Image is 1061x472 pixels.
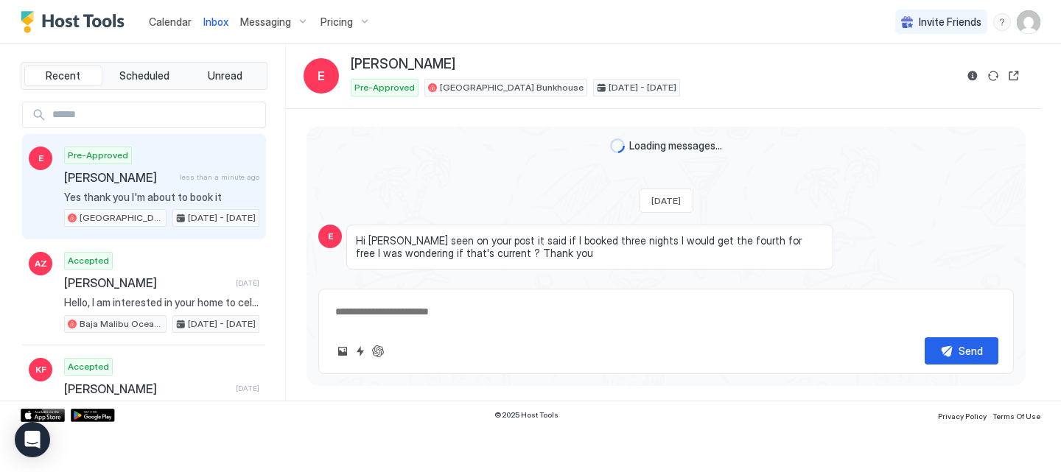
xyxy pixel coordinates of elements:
span: less than a minute ago [180,172,259,182]
span: Accepted [68,254,109,267]
span: [DATE] [236,278,259,288]
span: Pricing [321,15,353,29]
div: tab-group [21,62,267,90]
div: Send [959,343,983,359]
span: Messaging [240,15,291,29]
button: Send [925,337,998,364]
input: Input Field [46,102,265,127]
span: Hello, I am interested in your home to celebrate my fathers 60th birthday. :) I was just wonderin... [64,296,259,309]
span: Recent [46,69,80,82]
span: Loading messages... [629,139,722,152]
span: AZ [35,257,47,270]
a: Google Play Store [71,409,115,422]
span: Hi [PERSON_NAME] seen on your post it said if I booked three nights I would get the fourth for fr... [356,234,824,260]
span: [PERSON_NAME] [64,381,230,396]
button: Unread [186,66,264,86]
span: Pre-Approved [68,149,128,162]
span: [DATE] [651,195,681,206]
div: Open Intercom Messenger [15,422,50,457]
button: ChatGPT Auto Reply [369,342,387,360]
span: Pre-Approved [354,81,415,94]
span: [DATE] - [DATE] [188,317,256,331]
button: Upload image [334,342,351,360]
span: E [328,230,333,243]
button: Scheduled [105,66,183,86]
a: Terms Of Use [992,407,1040,423]
span: 41 minutes ago [346,274,411,285]
span: [DATE] - [DATE] [188,211,256,225]
span: [DATE] [236,384,259,393]
a: Inbox [203,14,228,29]
a: Calendar [149,14,192,29]
a: Host Tools Logo [21,11,131,33]
span: Inbox [203,15,228,28]
span: Accepted [68,360,109,373]
span: Terms Of Use [992,412,1040,420]
span: [GEOGRAPHIC_DATA] Bunkhouse [80,211,163,225]
span: KF [35,363,46,376]
span: Calendar [149,15,192,28]
a: Privacy Policy [938,407,987,423]
span: Scheduled [119,69,169,82]
button: Recent [24,66,102,86]
div: loading [610,138,625,153]
a: App Store [21,409,65,422]
span: © 2025 Host Tools [494,410,558,420]
span: [PERSON_NAME] [64,275,230,290]
span: [GEOGRAPHIC_DATA] Bunkhouse [440,81,584,94]
span: Yes thank you I'm about to book it [64,191,259,204]
span: E [318,67,325,85]
span: Unread [208,69,242,82]
span: E [38,152,43,165]
span: [PERSON_NAME] [351,56,455,73]
button: Quick reply [351,342,369,360]
span: Privacy Policy [938,412,987,420]
span: [DATE] - [DATE] [609,81,676,94]
span: [PERSON_NAME] [64,170,174,185]
span: Baja Malibu Ocean Retreat 4 King Bed Rosarito Mexi [80,317,163,331]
